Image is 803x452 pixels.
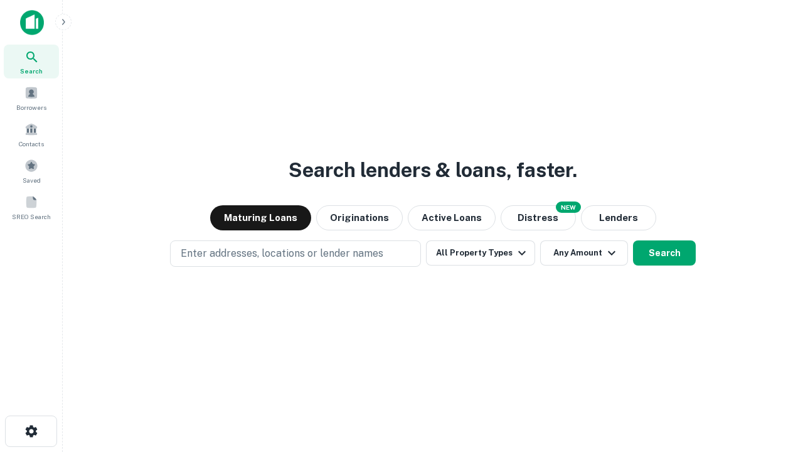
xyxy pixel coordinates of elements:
[20,66,43,76] span: Search
[4,154,59,188] a: Saved
[540,240,628,266] button: Any Amount
[740,352,803,412] iframe: Chat Widget
[210,205,311,230] button: Maturing Loans
[633,240,696,266] button: Search
[4,117,59,151] a: Contacts
[170,240,421,267] button: Enter addresses, locations or lender names
[501,205,576,230] button: Search distressed loans with lien and other non-mortgage details.
[16,102,46,112] span: Borrowers
[12,212,51,222] span: SREO Search
[581,205,656,230] button: Lenders
[556,202,581,213] div: NEW
[289,155,577,185] h3: Search lenders & loans, faster.
[23,175,41,185] span: Saved
[426,240,535,266] button: All Property Types
[4,45,59,78] a: Search
[408,205,496,230] button: Active Loans
[20,10,44,35] img: capitalize-icon.png
[19,139,44,149] span: Contacts
[4,190,59,224] a: SREO Search
[181,246,383,261] p: Enter addresses, locations or lender names
[4,81,59,115] a: Borrowers
[316,205,403,230] button: Originations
